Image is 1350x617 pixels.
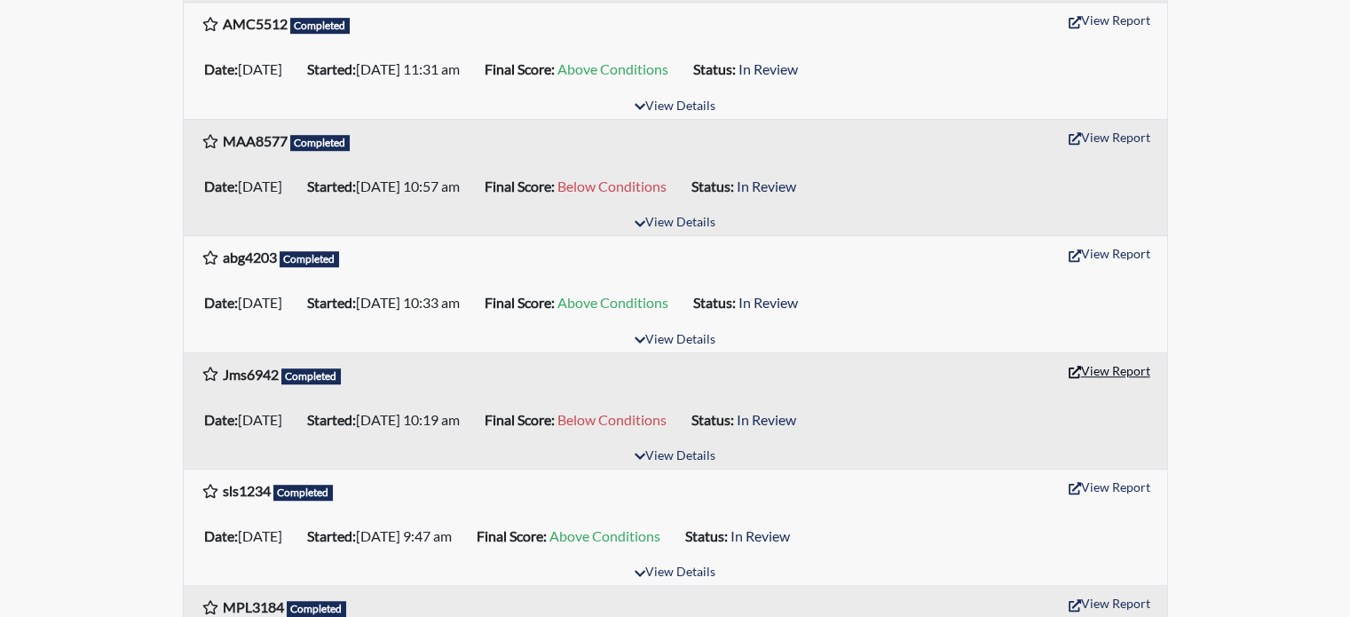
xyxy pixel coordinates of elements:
b: MAA8577 [223,132,288,149]
li: [DATE] [197,172,300,201]
span: Below Conditions [557,411,667,428]
span: Above Conditions [557,294,668,311]
button: View Details [627,328,723,352]
li: [DATE] 11:31 am [300,55,478,83]
b: Started: [307,294,356,311]
b: Status: [691,411,734,428]
b: Started: [307,411,356,428]
b: Final Score: [485,411,555,428]
b: Date: [204,294,238,311]
b: sls1234 [223,482,271,499]
b: Started: [307,527,356,544]
b: Date: [204,527,238,544]
span: Completed [287,601,347,617]
b: Date: [204,60,238,77]
button: View Report [1061,6,1158,34]
span: Completed [290,135,351,151]
span: In Review [738,60,798,77]
span: Above Conditions [557,60,668,77]
b: Status: [693,294,736,311]
li: [DATE] [197,522,300,550]
span: Completed [290,18,351,34]
b: abg4203 [223,249,277,265]
button: View Details [627,211,723,235]
li: [DATE] 10:33 am [300,289,478,317]
span: Above Conditions [549,527,660,544]
li: [DATE] [197,55,300,83]
b: Jms6942 [223,366,279,383]
button: View Report [1061,357,1158,384]
span: In Review [730,527,790,544]
button: View Details [627,95,723,119]
button: View Report [1061,240,1158,267]
li: [DATE] 10:57 am [300,172,478,201]
b: Status: [691,178,734,194]
span: Below Conditions [557,178,667,194]
li: [DATE] [197,406,300,434]
b: Final Score: [485,178,555,194]
b: MPL3184 [223,598,284,615]
span: In Review [737,178,796,194]
b: Date: [204,411,238,428]
span: Completed [273,485,334,501]
b: Started: [307,178,356,194]
button: View Report [1061,123,1158,151]
li: [DATE] 10:19 am [300,406,478,434]
button: View Report [1061,589,1158,617]
button: View Details [627,445,723,469]
span: Completed [281,368,342,384]
button: View Report [1061,473,1158,501]
li: [DATE] 9:47 am [300,522,470,550]
b: Date: [204,178,238,194]
b: Final Score: [485,294,555,311]
span: In Review [737,411,796,428]
li: [DATE] [197,289,300,317]
b: Status: [693,60,736,77]
b: Started: [307,60,356,77]
span: Completed [280,251,340,267]
button: View Details [627,561,723,585]
span: In Review [738,294,798,311]
b: Final Score: [485,60,555,77]
b: AMC5512 [223,15,288,32]
b: Status: [685,527,728,544]
b: Final Score: [477,527,547,544]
